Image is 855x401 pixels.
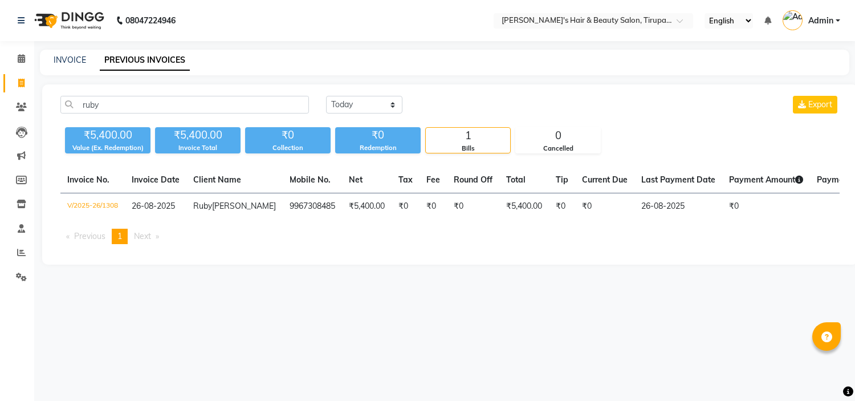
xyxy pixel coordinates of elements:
[60,229,840,244] nav: Pagination
[808,15,833,27] span: Admin
[65,143,150,153] div: Value (Ex. Redemption)
[783,10,803,30] img: Admin
[283,193,342,220] td: 9967308485
[245,127,331,143] div: ₹0
[506,175,526,185] span: Total
[793,96,837,114] button: Export
[132,201,175,211] span: 26-08-2025
[516,144,600,153] div: Cancelled
[349,175,363,185] span: Net
[335,127,421,143] div: ₹0
[499,193,549,220] td: ₹5,400.00
[808,99,832,110] span: Export
[641,175,715,185] span: Last Payment Date
[212,201,276,211] span: [PERSON_NAME]
[290,175,331,185] span: Mobile No.
[398,175,413,185] span: Tax
[335,143,421,153] div: Redemption
[60,193,125,220] td: V/2025-26/1308
[454,175,492,185] span: Round Off
[193,201,212,211] span: Ruby
[125,5,176,37] b: 08047224946
[134,231,151,241] span: Next
[100,50,190,71] a: PREVIOUS INVOICES
[420,193,447,220] td: ₹0
[722,193,810,220] td: ₹0
[807,355,844,390] iframe: chat widget
[426,128,510,144] div: 1
[155,143,241,153] div: Invoice Total
[447,193,499,220] td: ₹0
[132,175,180,185] span: Invoice Date
[67,175,109,185] span: Invoice No.
[193,175,241,185] span: Client Name
[54,55,86,65] a: INVOICE
[342,193,392,220] td: ₹5,400.00
[634,193,722,220] td: 26-08-2025
[426,175,440,185] span: Fee
[575,193,634,220] td: ₹0
[516,128,600,144] div: 0
[74,231,105,241] span: Previous
[729,175,803,185] span: Payment Amount
[65,127,150,143] div: ₹5,400.00
[155,127,241,143] div: ₹5,400.00
[117,231,122,241] span: 1
[60,96,309,114] input: Search by Name/Mobile/Email/Invoice No
[582,175,628,185] span: Current Due
[549,193,575,220] td: ₹0
[426,144,510,153] div: Bills
[392,193,420,220] td: ₹0
[245,143,331,153] div: Collection
[29,5,107,37] img: logo
[556,175,568,185] span: Tip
